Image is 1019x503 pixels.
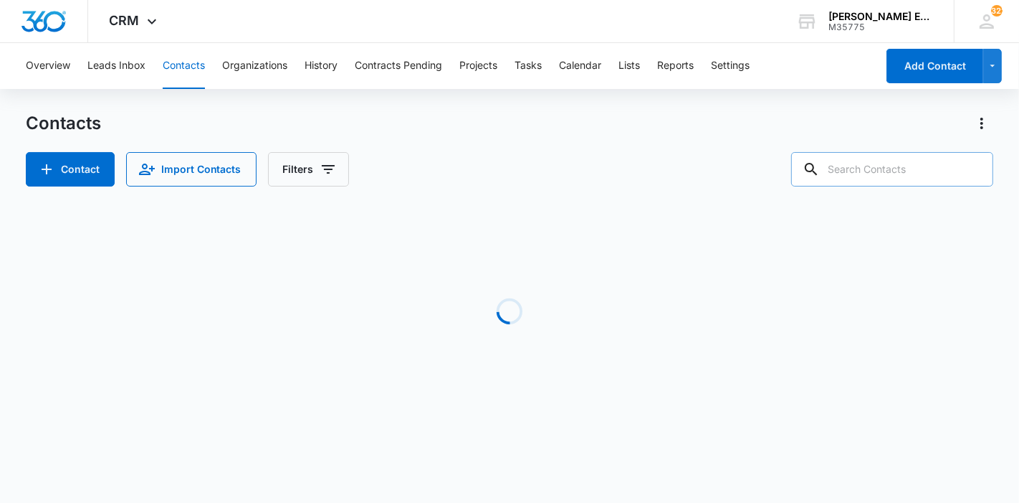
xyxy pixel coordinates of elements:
[222,43,287,89] button: Organizations
[791,152,993,187] input: Search Contacts
[163,43,205,89] button: Contacts
[559,43,601,89] button: Calendar
[515,43,542,89] button: Tasks
[828,11,933,22] div: account name
[26,152,115,187] button: Add Contact
[268,152,349,187] button: Filters
[886,49,983,83] button: Add Contact
[970,112,993,135] button: Actions
[305,43,338,89] button: History
[991,5,1003,17] div: notifications count
[126,152,257,187] button: Import Contacts
[110,13,140,28] span: CRM
[459,43,497,89] button: Projects
[991,5,1003,17] span: 322
[355,43,442,89] button: Contracts Pending
[87,43,145,89] button: Leads Inbox
[657,43,694,89] button: Reports
[828,22,933,32] div: account id
[711,43,750,89] button: Settings
[26,43,70,89] button: Overview
[618,43,640,89] button: Lists
[26,113,101,134] h1: Contacts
